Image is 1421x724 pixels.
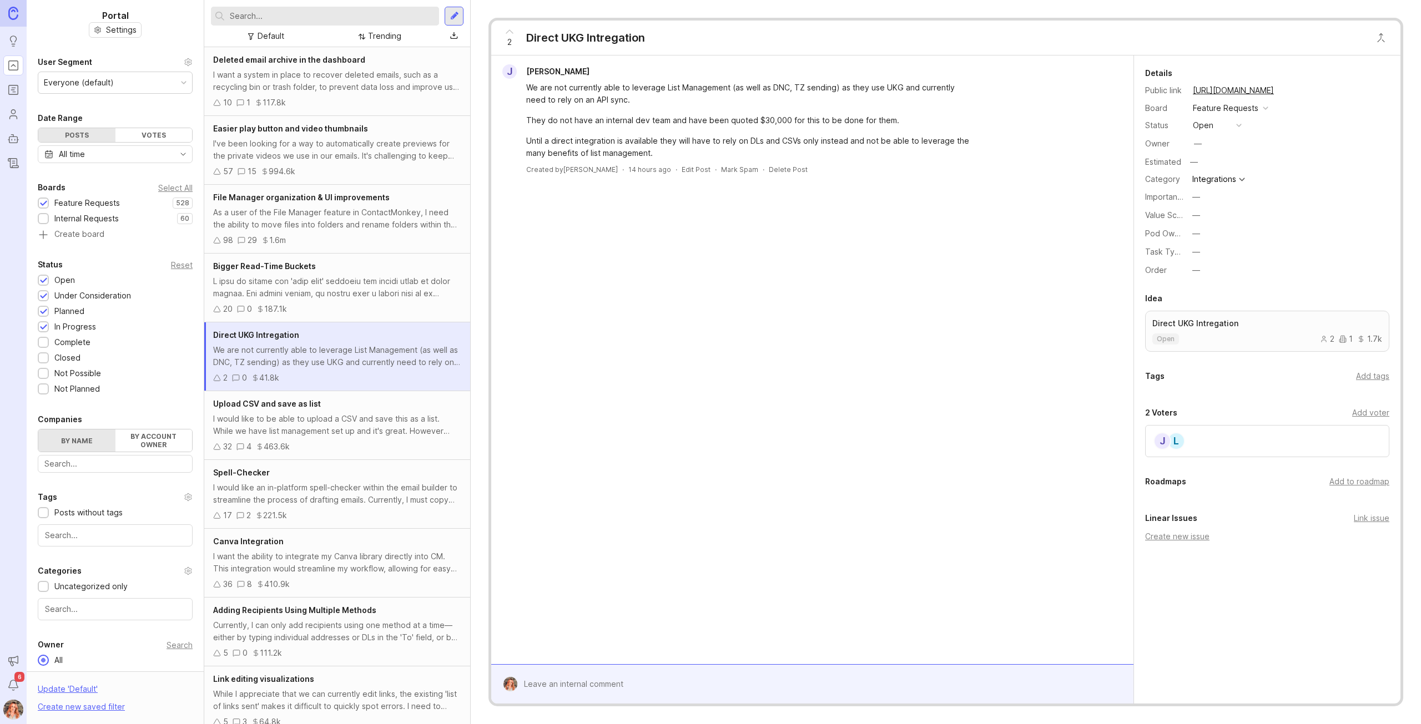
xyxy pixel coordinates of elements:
[721,165,758,174] button: Mark Spam
[496,64,598,79] a: J[PERSON_NAME]
[59,148,85,160] div: All time
[106,24,137,36] span: Settings
[1145,210,1188,220] label: Value Scale
[213,399,321,408] span: Upload CSV and save as list
[213,69,461,93] div: I want a system in place to recover deleted emails, such as a recycling bin or trash folder, to p...
[1145,530,1389,543] div: Create new issue
[1339,335,1353,343] div: 1
[213,344,461,368] div: We are not currently able to leverage List Management (as well as DNC, TZ sending) as they use UK...
[213,55,365,64] span: Deleted email archive in the dashboard
[54,305,84,317] div: Planned
[1192,227,1200,240] div: —
[1145,292,1162,305] div: Idea
[1193,102,1258,114] div: Feature Requests
[1354,512,1389,524] div: Link issue
[213,550,461,575] div: I want the ability to integrate my Canva library directly into CM. This integration would streaml...
[368,30,401,42] div: Trending
[1153,432,1171,450] div: J
[38,490,57,504] div: Tags
[246,441,251,453] div: 4
[502,64,517,79] div: J
[213,605,376,615] span: Adding Recipients Using Multiple Methods
[3,55,23,75] a: Portal
[223,165,233,178] div: 57
[1193,119,1213,131] div: open
[769,165,808,174] div: Delete Post
[213,482,461,506] div: I would like an in-platform spell-checker within the email builder to streamline the process of d...
[258,30,284,42] div: Default
[14,672,24,682] span: 6
[3,129,23,149] a: Autopilot
[1145,84,1184,97] div: Public link
[38,258,63,271] div: Status
[8,7,18,19] img: Canny Home
[622,165,624,174] div: ·
[507,36,512,48] span: 2
[38,683,98,701] div: Update ' Default '
[1329,475,1389,488] div: Add to roadmap
[3,153,23,173] a: Changelog
[526,30,645,45] div: Direct UKG Intregation
[54,290,131,302] div: Under Consideration
[223,441,232,453] div: 32
[242,372,247,384] div: 0
[628,165,671,174] a: 14 hours ago
[259,372,279,384] div: 41.8k
[54,212,119,225] div: Internal Requests
[54,274,75,286] div: Open
[54,507,123,519] div: Posts without tags
[500,677,521,691] img: Bronwen W
[213,193,390,202] span: File Manager organization & UI improvements
[1357,335,1382,343] div: 1.7k
[260,647,282,659] div: 111.2k
[1192,264,1200,276] div: —
[38,181,65,194] div: Boards
[213,674,314,684] span: Link editing visualizations
[213,619,461,644] div: Currently, I can only add recipients using one method at a time—either by typing individual addre...
[1192,246,1200,258] div: —
[213,330,299,340] span: Direct UKG Intregation
[3,80,23,100] a: Roadmaps
[115,128,193,142] div: Votes
[1145,119,1184,131] div: Status
[264,303,287,315] div: 187.1k
[38,55,92,69] div: User Segment
[1352,407,1389,419] div: Add voter
[1167,432,1185,450] div: L
[676,165,677,174] div: ·
[682,165,710,174] div: Edit Post
[1145,512,1197,525] div: Linear Issues
[38,128,115,142] div: Posts
[167,642,193,648] div: Search
[264,441,290,453] div: 463.6k
[213,275,461,300] div: L ipsu do sitame con 'adip elit' seddoeiu tem incidi utlab et dolor magnaa. Eni admini veniam, qu...
[1192,209,1200,221] div: —
[763,165,764,174] div: ·
[269,165,295,178] div: 994.6k
[174,150,192,159] svg: toggle icon
[1187,155,1201,169] div: —
[213,138,461,162] div: I've been looking for a way to automatically create previews for the private videos we use in our...
[213,688,461,712] div: While I appreciate that we can currently edit links, the existing 'list of links sent' makes it d...
[1145,247,1185,256] label: Task Type
[1192,175,1236,183] div: Integrations
[1145,369,1165,383] div: Tags
[243,647,248,659] div: 0
[1145,475,1186,488] div: Roadmaps
[89,22,142,38] button: Settings
[715,165,717,174] div: ·
[204,598,470,666] a: Adding Recipients Using Multiple MethodsCurrently, I can only add recipients using one method at ...
[44,77,114,89] div: Everyone (default)
[1145,229,1202,238] label: Pod Ownership
[45,529,185,541] input: Search...
[230,10,435,22] input: Search...
[54,383,100,395] div: Not Planned
[1370,27,1392,49] button: Close button
[213,468,270,477] span: Spell-Checker
[1145,406,1177,419] div: 2 Voters
[204,460,470,529] a: Spell-CheckerI would like an in-platform spell-checker within the email builder to streamline the...
[3,675,23,695] button: Notifications
[45,603,185,615] input: Search...
[3,651,23,671] button: Announcements
[1356,370,1389,382] div: Add tags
